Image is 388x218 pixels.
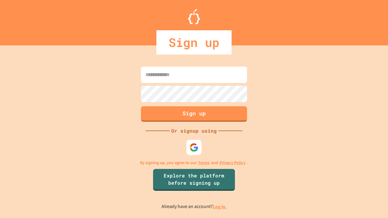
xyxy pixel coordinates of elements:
[213,203,227,210] a: Log in.
[198,160,209,166] a: Terms
[162,203,227,210] p: Already have an account?
[141,106,247,122] button: Sign up
[153,169,235,191] a: Explore the platform before signing up
[140,160,248,166] p: By signing up, you agree to our and .
[219,160,246,166] a: Privacy Policy
[170,127,218,134] div: Or signup using
[188,9,200,24] img: Logo.svg
[189,143,199,152] img: google-icon.svg
[156,30,232,54] div: Sign up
